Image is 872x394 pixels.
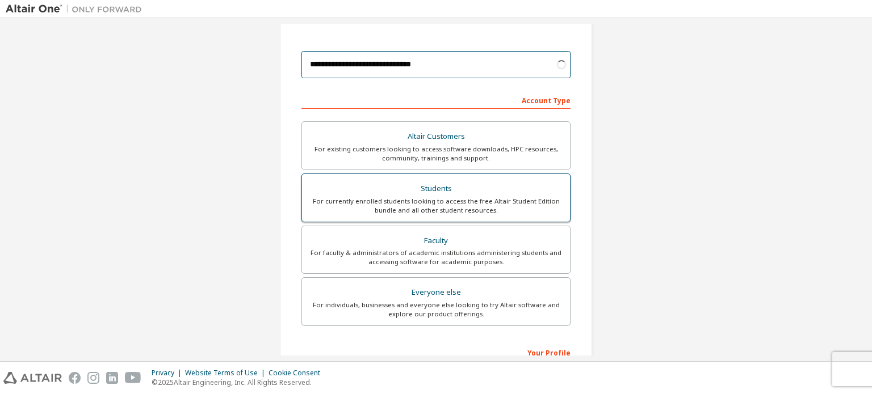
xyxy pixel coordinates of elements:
[309,197,563,215] div: For currently enrolled students looking to access the free Altair Student Edition bundle and all ...
[309,248,563,266] div: For faculty & administrators of academic institutions administering students and accessing softwa...
[69,372,81,384] img: facebook.svg
[185,368,269,378] div: Website Terms of Use
[309,129,563,145] div: Altair Customers
[301,343,571,361] div: Your Profile
[309,233,563,249] div: Faculty
[301,91,571,109] div: Account Type
[3,372,62,384] img: altair_logo.svg
[309,181,563,197] div: Students
[269,368,327,378] div: Cookie Consent
[309,145,563,163] div: For existing customers looking to access software downloads, HPC resources, community, trainings ...
[309,285,563,300] div: Everyone else
[87,372,99,384] img: instagram.svg
[106,372,118,384] img: linkedin.svg
[152,378,327,387] p: © 2025 Altair Engineering, Inc. All Rights Reserved.
[125,372,141,384] img: youtube.svg
[152,368,185,378] div: Privacy
[6,3,148,15] img: Altair One
[309,300,563,319] div: For individuals, businesses and everyone else looking to try Altair software and explore our prod...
